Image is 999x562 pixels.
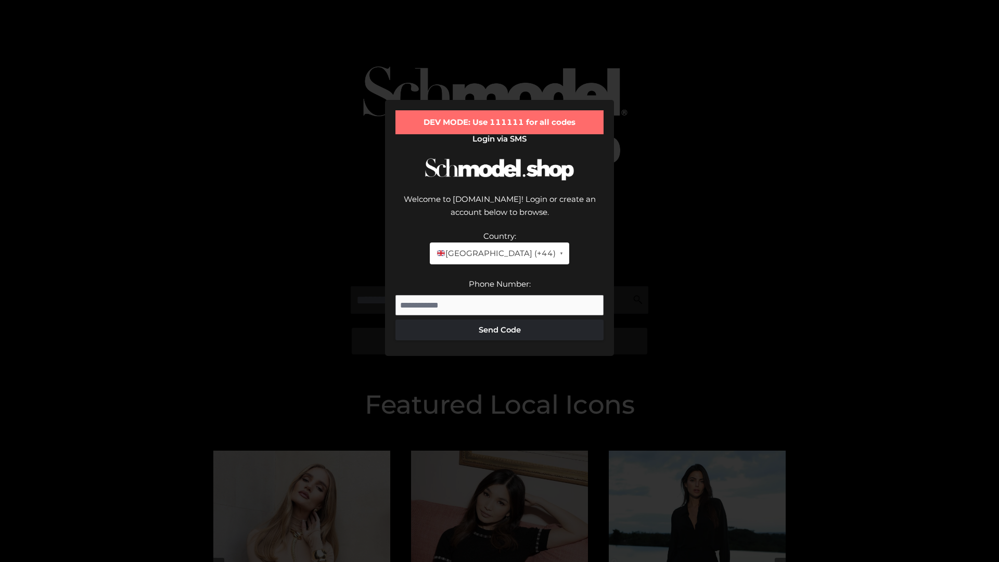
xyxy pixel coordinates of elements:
h2: Login via SMS [395,134,604,144]
span: [GEOGRAPHIC_DATA] (+44) [436,247,555,260]
img: Schmodel Logo [421,149,578,190]
div: DEV MODE: Use 111111 for all codes [395,110,604,134]
div: Welcome to [DOMAIN_NAME]! Login or create an account below to browse. [395,193,604,229]
button: Send Code [395,320,604,340]
img: 🇬🇧 [437,249,445,257]
label: Phone Number: [469,279,531,289]
label: Country: [483,231,516,241]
